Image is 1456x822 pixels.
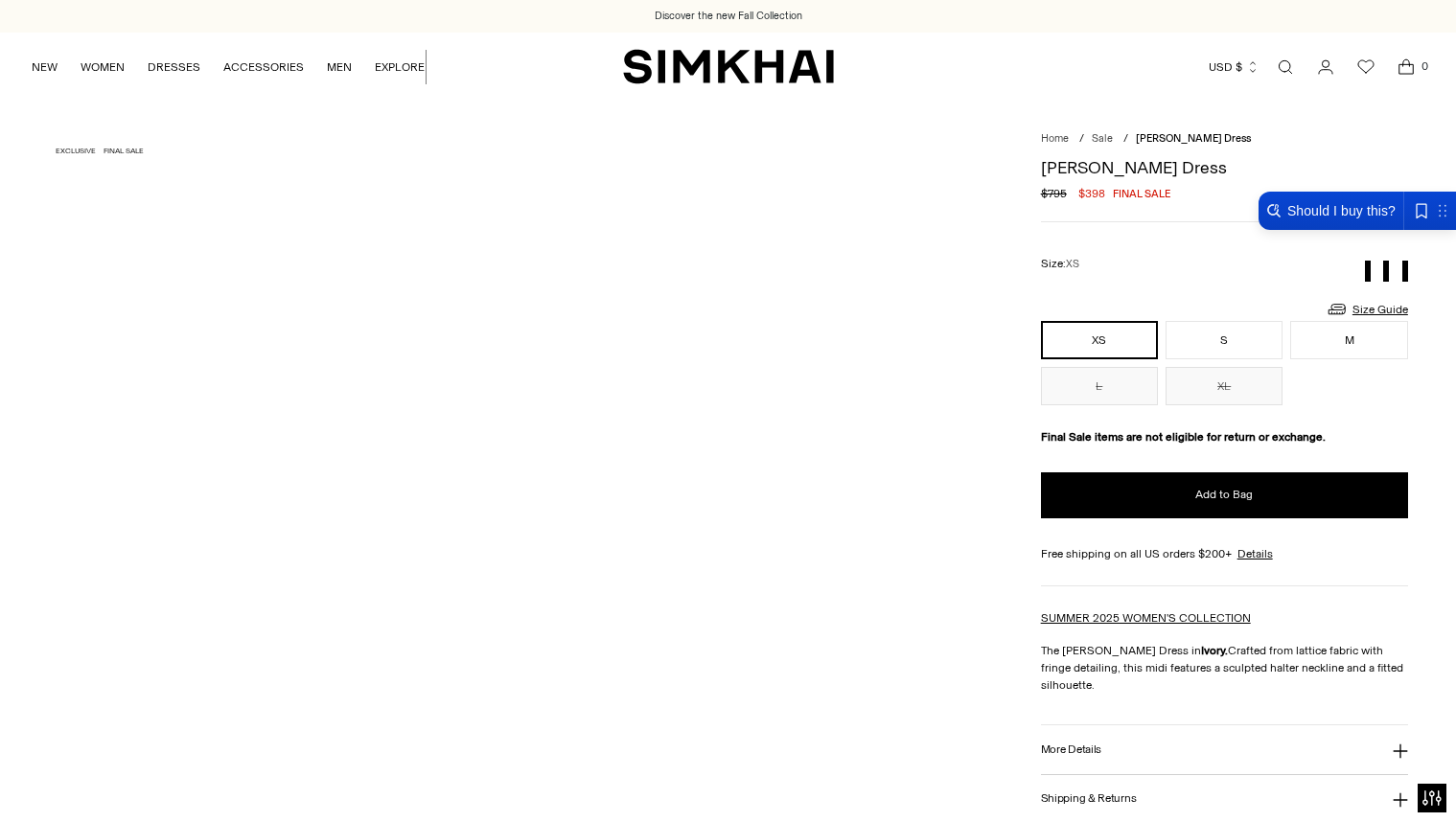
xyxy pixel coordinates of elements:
[1166,367,1283,405] button: XL
[1078,185,1105,202] span: $398
[1209,46,1260,88] button: USD $
[1266,48,1305,86] a: Open search modal
[1041,321,1158,359] button: XS
[1041,159,1408,176] h1: [PERSON_NAME] Dress
[1123,131,1128,148] div: /
[1041,743,1101,756] h3: More Details
[655,9,802,24] a: Discover the new Fall Collection
[1195,487,1253,503] span: Add to Bag
[1306,48,1345,86] a: Go to the account page
[1041,430,1326,444] strong: Final Sale items are not eligible for return or exchange.
[1041,132,1069,145] a: Home
[327,46,352,88] a: MEN
[1079,131,1084,148] div: /
[1041,792,1137,805] h3: Shipping & Returns
[1041,255,1079,273] label: Size:
[1041,611,1251,625] a: SUMMER 2025 WOMEN'S COLLECTION
[1326,297,1408,321] a: Size Guide
[1041,725,1408,774] button: More Details
[1041,131,1408,148] nav: breadcrumbs
[375,46,425,88] a: EXPLORE
[623,48,834,85] a: SIMKHAI
[1237,545,1273,562] a: Details
[1041,472,1408,518] button: Add to Bag
[223,46,304,88] a: ACCESSORIES
[1041,367,1158,405] button: L
[1347,48,1385,86] a: Wishlist
[1201,644,1228,657] strong: Ivory.
[32,46,58,88] a: NEW
[81,46,125,88] a: WOMEN
[1041,185,1067,202] s: $795
[1416,57,1433,75] span: 0
[1041,642,1408,694] p: The [PERSON_NAME] Dress in Crafted from lattice fabric with fringe detailing, this midi features ...
[1136,132,1251,145] span: [PERSON_NAME] Dress
[1041,545,1408,562] div: Free shipping on all US orders $200+
[148,46,200,88] a: DRESSES
[1166,321,1283,359] button: S
[1290,321,1407,359] button: M
[1092,132,1113,145] a: Sale
[1066,258,1079,270] span: XS
[1387,48,1425,86] a: Open cart modal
